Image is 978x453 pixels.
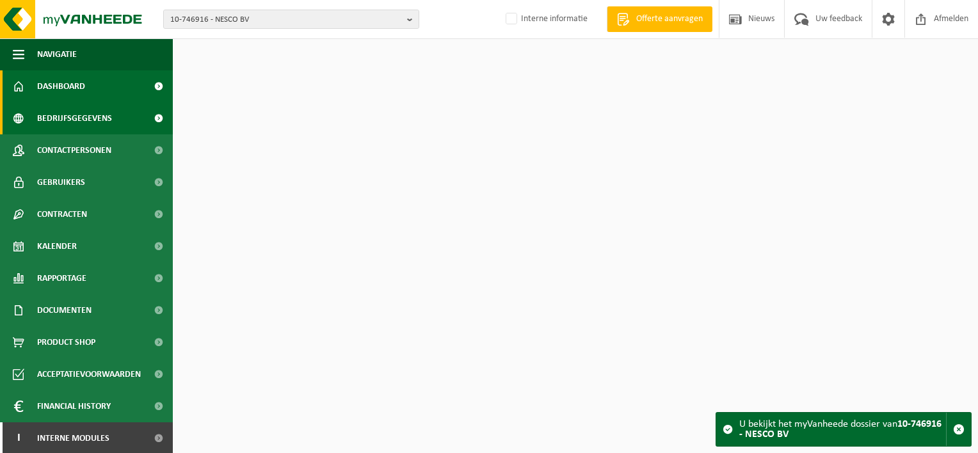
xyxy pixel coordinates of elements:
[37,358,141,390] span: Acceptatievoorwaarden
[37,166,85,198] span: Gebruikers
[37,326,95,358] span: Product Shop
[37,294,92,326] span: Documenten
[163,10,419,29] button: 10-746916 - NESCO BV
[37,262,86,294] span: Rapportage
[37,70,85,102] span: Dashboard
[503,10,588,29] label: Interne informatie
[37,198,87,230] span: Contracten
[739,419,942,440] strong: 10-746916 - NESCO BV
[633,13,706,26] span: Offerte aanvragen
[37,230,77,262] span: Kalender
[37,390,111,422] span: Financial History
[170,10,402,29] span: 10-746916 - NESCO BV
[37,134,111,166] span: Contactpersonen
[37,38,77,70] span: Navigatie
[37,102,112,134] span: Bedrijfsgegevens
[607,6,712,32] a: Offerte aanvragen
[739,413,946,446] div: U bekijkt het myVanheede dossier van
